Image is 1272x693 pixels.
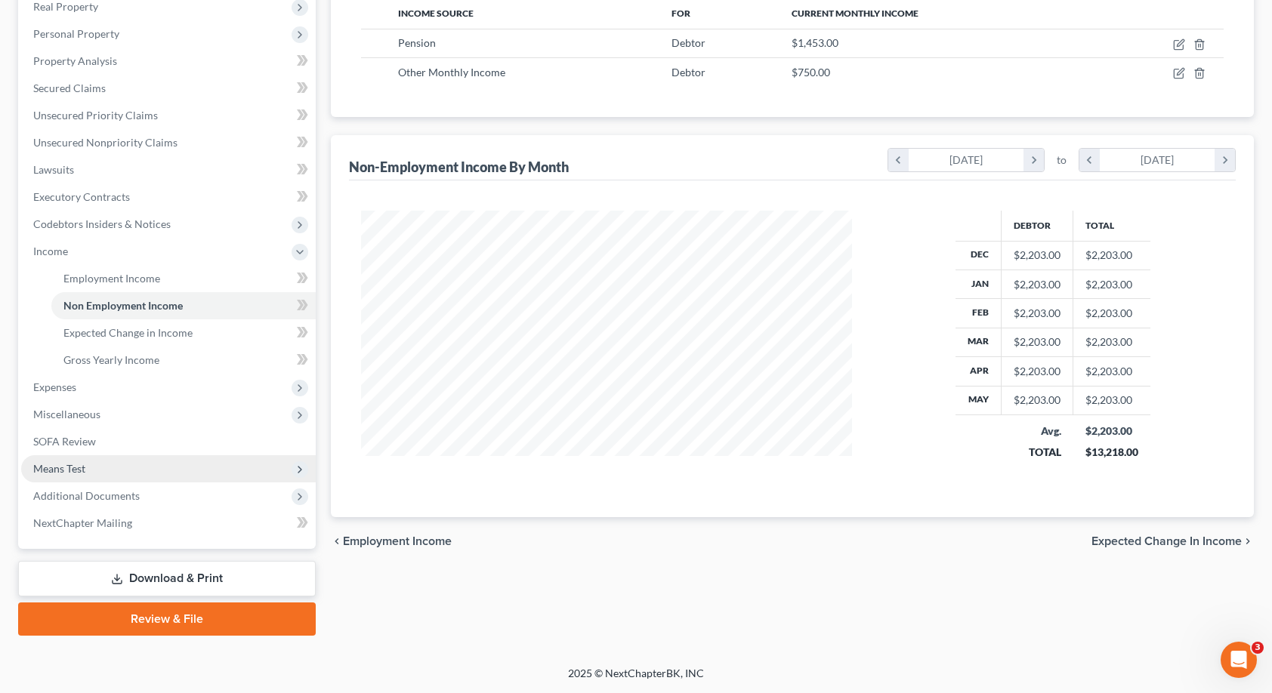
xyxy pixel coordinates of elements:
a: Secured Claims [21,75,316,102]
span: Secured Claims [33,82,106,94]
span: SOFA Review [33,435,96,448]
i: chevron_right [1023,149,1044,171]
div: $2,203.00 [1014,364,1061,379]
i: chevron_right [1242,535,1254,547]
td: $2,203.00 [1073,241,1150,269]
span: NextChapter Mailing [33,516,132,529]
span: Lawsuits [33,163,74,176]
div: $13,218.00 [1085,445,1138,460]
a: Lawsuits [21,156,316,183]
span: $750.00 [792,66,830,79]
th: Mar [956,328,1002,356]
div: 2025 © NextChapterBK, INC [205,666,1067,693]
span: Employment Income [343,535,452,547]
div: $2,203.00 [1014,393,1061,408]
th: Jan [956,269,1002,298]
div: Avg. [1014,423,1061,439]
span: Unsecured Priority Claims [33,109,158,122]
div: $2,203.00 [1014,334,1061,350]
div: [DATE] [1100,149,1215,171]
span: Debtor [672,36,705,49]
span: Gross Yearly Income [63,353,159,366]
div: $2,203.00 [1085,423,1138,439]
i: chevron_left [888,149,909,171]
span: Current Monthly Income [792,8,918,19]
span: For [672,8,690,19]
span: Expected Change in Income [63,326,193,339]
th: Feb [956,299,1002,328]
span: Miscellaneous [33,408,100,420]
a: Gross Yearly Income [51,346,316,374]
a: Download & Print [18,561,316,596]
span: Income [33,245,68,257]
a: Review & File [18,602,316,636]
i: chevron_left [331,535,343,547]
div: [DATE] [909,149,1024,171]
span: 3 [1252,642,1264,654]
span: Pension [398,36,436,49]
th: Apr [956,357,1002,386]
span: Expected Change in Income [1091,535,1242,547]
th: Total [1073,211,1150,241]
a: Unsecured Priority Claims [21,102,316,129]
a: NextChapter Mailing [21,510,316,537]
td: $2,203.00 [1073,386,1150,414]
span: Expenses [33,380,76,393]
span: Other Monthly Income [398,66,505,79]
th: Dec [956,241,1002,269]
span: to [1057,152,1067,168]
div: $2,203.00 [1014,277,1061,292]
a: Non Employment Income [51,292,316,319]
span: Non Employment Income [63,299,183,312]
a: Employment Income [51,265,316,292]
td: $2,203.00 [1073,269,1150,298]
span: Personal Property [33,27,119,40]
span: Employment Income [63,272,160,285]
span: Means Test [33,462,85,475]
a: Unsecured Nonpriority Claims [21,129,316,156]
button: chevron_left Employment Income [331,535,452,547]
td: $2,203.00 [1073,357,1150,386]
div: $2,203.00 [1014,306,1061,321]
iframe: Intercom live chat [1221,642,1257,678]
button: Expected Change in Income chevron_right [1091,535,1254,547]
td: $2,203.00 [1073,299,1150,328]
span: Property Analysis [33,54,117,67]
div: Non-Employment Income By Month [349,158,569,176]
i: chevron_left [1079,149,1100,171]
td: $2,203.00 [1073,328,1150,356]
span: Additional Documents [33,489,140,502]
span: Unsecured Nonpriority Claims [33,136,178,149]
a: Expected Change in Income [51,319,316,346]
span: Executory Contracts [33,190,130,203]
a: Executory Contracts [21,183,316,211]
span: Income Source [398,8,474,19]
th: Debtor [1002,211,1073,241]
span: Debtor [672,66,705,79]
span: $1,453.00 [792,36,838,49]
div: $2,203.00 [1014,248,1061,263]
span: Codebtors Insiders & Notices [33,217,171,230]
a: SOFA Review [21,428,316,455]
th: May [956,386,1002,414]
div: TOTAL [1014,445,1061,460]
a: Property Analysis [21,48,316,75]
i: chevron_right [1215,149,1235,171]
